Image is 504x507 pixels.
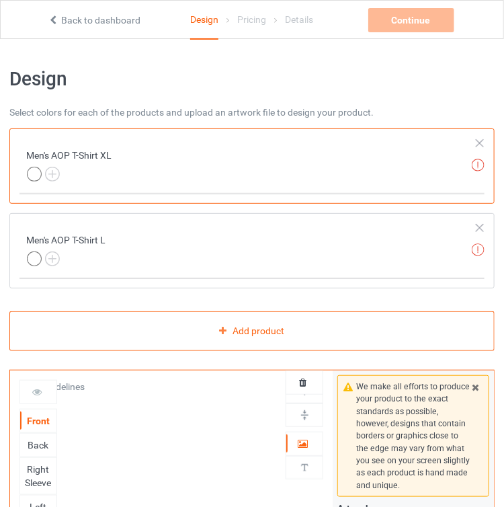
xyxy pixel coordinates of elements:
[20,414,56,428] div: Front
[20,463,56,490] div: Right Sleeve
[238,1,267,38] div: Pricing
[9,213,495,288] div: Men's AOP T-Shirt L
[45,167,60,182] img: svg+xml;base64,PD94bWwgdmVyc2lvbj0iMS4wIiBlbmNvZGluZz0iVVRGLTgiPz4KPHN2ZyB3aWR0aD0iMjJweCIgaGVpZ2...
[356,381,470,492] div: We make all efforts to produce your product to the exact standards as possible, however, designs ...
[9,128,495,204] div: Men's AOP T-Shirt XL
[27,233,106,266] div: Men's AOP T-Shirt L
[298,461,311,474] img: svg%3E%0A
[472,243,485,256] img: exclamation icon
[48,15,140,26] a: Back to dashboard
[286,1,314,38] div: Details
[472,159,485,171] img: exclamation icon
[9,106,495,119] div: Select colors for each of the products and upload an artwork file to design your product.
[45,251,60,266] img: svg+xml;base64,PD94bWwgdmVyc2lvbj0iMS4wIiBlbmNvZGluZz0iVVRGLTgiPz4KPHN2ZyB3aWR0aD0iMjJweCIgaGVpZ2...
[20,438,56,452] div: Back
[298,409,311,422] img: svg%3E%0A
[9,311,495,351] div: Add product
[9,67,495,91] h1: Design
[190,1,218,40] div: Design
[27,149,112,181] div: Men's AOP T-Shirt XL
